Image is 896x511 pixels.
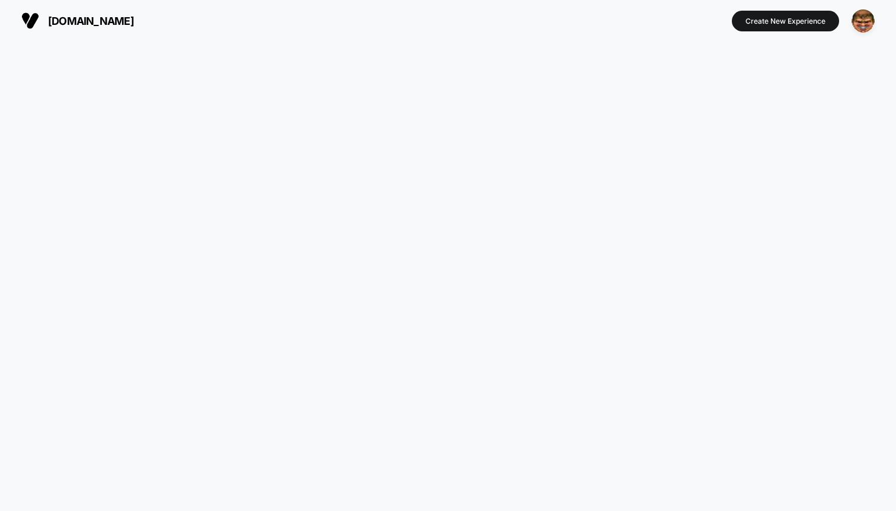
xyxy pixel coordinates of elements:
span: [DOMAIN_NAME] [48,15,134,27]
img: Visually logo [21,12,39,30]
button: [DOMAIN_NAME] [18,11,137,30]
button: Create New Experience [732,11,839,31]
img: ppic [852,9,875,33]
button: ppic [848,9,878,33]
